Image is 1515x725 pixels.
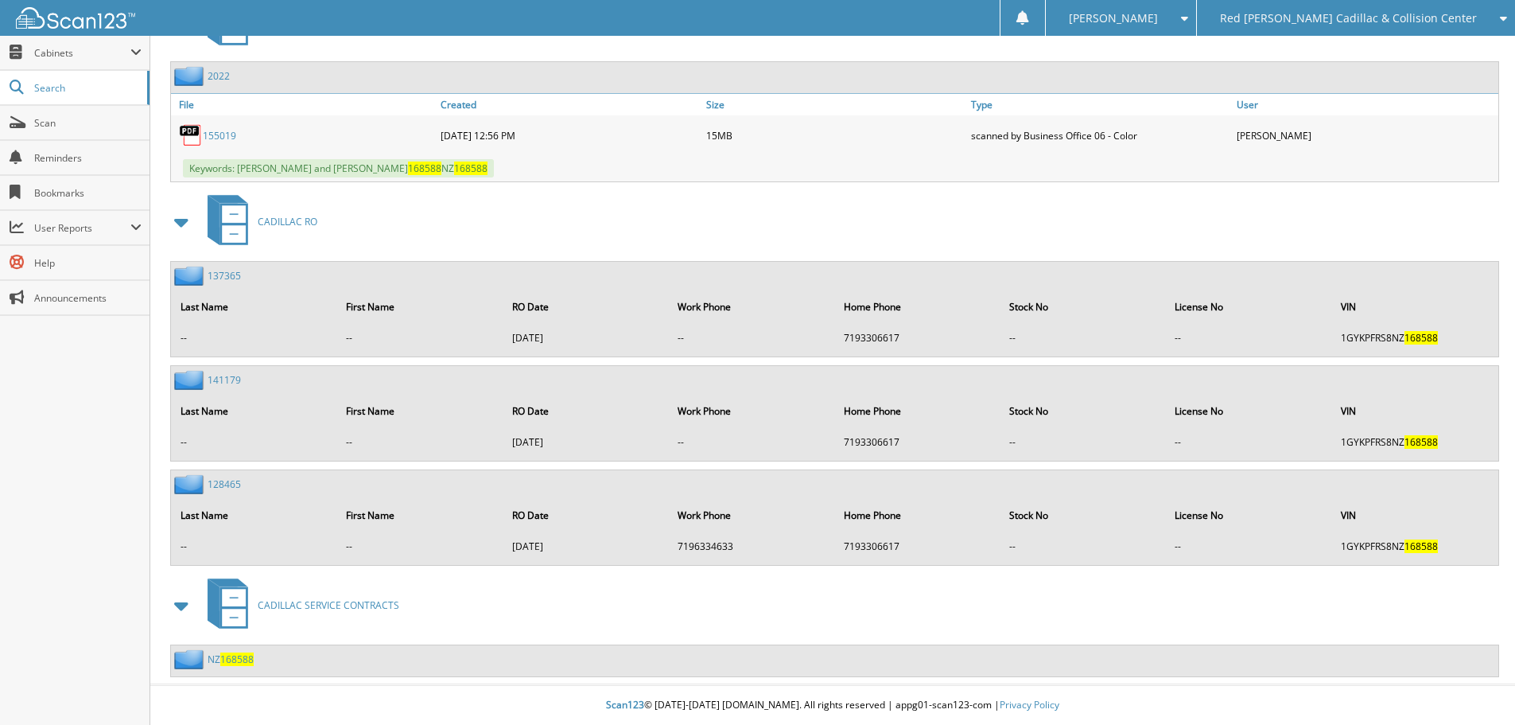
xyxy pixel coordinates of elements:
td: [DATE] [504,325,668,351]
th: Stock No [1001,499,1165,532]
td: 1GYKPFRS8NZ [1333,325,1497,351]
span: CADILLAC RO [258,215,317,228]
span: Search [34,81,139,95]
iframe: Chat Widget [1435,649,1515,725]
a: 2022 [208,69,230,83]
td: -- [173,429,336,455]
th: RO Date [504,499,668,532]
td: 7193306617 [836,325,1000,351]
td: 1GYKPFRS8NZ [1333,429,1497,455]
th: First Name [338,395,502,427]
span: 168588 [454,162,488,175]
img: folder2.png [174,370,208,390]
div: 15MB [702,119,968,151]
td: -- [173,325,336,351]
span: Red [PERSON_NAME] Cadillac & Collision Center [1220,14,1477,23]
a: 141179 [208,373,241,387]
th: RO Date [504,290,668,323]
td: 7193306617 [836,533,1000,559]
th: VIN [1333,499,1497,532]
th: Last Name [173,290,336,323]
span: [PERSON_NAME] [1069,14,1158,23]
span: Bookmarks [34,186,142,200]
span: Cabinets [34,46,130,60]
td: -- [1001,325,1165,351]
th: RO Date [504,395,668,427]
th: Work Phone [670,499,833,532]
td: -- [1167,429,1330,455]
img: PDF.png [179,123,203,147]
th: License No [1167,395,1330,427]
a: 155019 [203,129,236,142]
span: CADILLAC SERVICE CONTRACTS [258,598,399,612]
th: Work Phone [670,290,833,323]
th: VIN [1333,395,1497,427]
th: Last Name [173,499,336,532]
a: Size [702,94,968,115]
th: VIN [1333,290,1497,323]
a: 128465 [208,477,241,491]
td: 1GYKPFRS8NZ [1333,533,1497,559]
span: Announcements [34,291,142,305]
th: License No [1167,499,1330,532]
td: [DATE] [504,429,668,455]
th: Stock No [1001,290,1165,323]
td: -- [670,429,833,455]
a: File [171,94,437,115]
img: folder2.png [174,649,208,669]
div: scanned by Business Office 06 - Color [967,119,1233,151]
td: -- [1001,429,1165,455]
a: CADILLAC RO [198,190,317,253]
span: 168588 [1404,331,1438,345]
div: [PERSON_NAME] [1233,119,1498,151]
a: NZ168588 [208,653,254,666]
td: -- [1001,533,1165,559]
td: -- [338,429,502,455]
div: © [DATE]-[DATE] [DOMAIN_NAME]. All rights reserved | appg01-scan123-com | [150,686,1515,725]
div: [DATE] 12:56 PM [437,119,702,151]
span: Scan123 [606,698,644,711]
td: -- [338,533,502,559]
span: 168588 [408,162,441,175]
img: scan123-logo-white.svg [16,7,135,29]
a: Created [437,94,702,115]
span: 168588 [1404,435,1438,449]
img: folder2.png [174,66,208,86]
span: Reminders [34,151,142,165]
span: Help [34,256,142,270]
td: -- [338,325,502,351]
td: -- [670,325,833,351]
th: Work Phone [670,395,833,427]
td: -- [1167,325,1330,351]
span: Keywords: [PERSON_NAME] and [PERSON_NAME] NZ [183,159,494,177]
span: 168588 [220,653,254,666]
th: Home Phone [836,290,1000,323]
th: License No [1167,290,1330,323]
span: 168588 [1404,540,1438,553]
span: Scan [34,116,142,130]
td: -- [173,533,336,559]
th: First Name [338,290,502,323]
a: User [1233,94,1498,115]
th: Home Phone [836,395,1000,427]
td: 7193306617 [836,429,1000,455]
a: 137365 [208,269,241,283]
img: folder2.png [174,474,208,494]
a: Type [967,94,1233,115]
th: Last Name [173,395,336,427]
th: Home Phone [836,499,1000,532]
a: CADILLAC SERVICE CONTRACTS [198,574,399,637]
td: 7196334633 [670,533,833,559]
td: -- [1167,533,1330,559]
th: Stock No [1001,395,1165,427]
span: User Reports [34,221,130,235]
td: [DATE] [504,533,668,559]
a: Privacy Policy [1000,698,1059,711]
img: folder2.png [174,266,208,286]
th: First Name [338,499,502,532]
